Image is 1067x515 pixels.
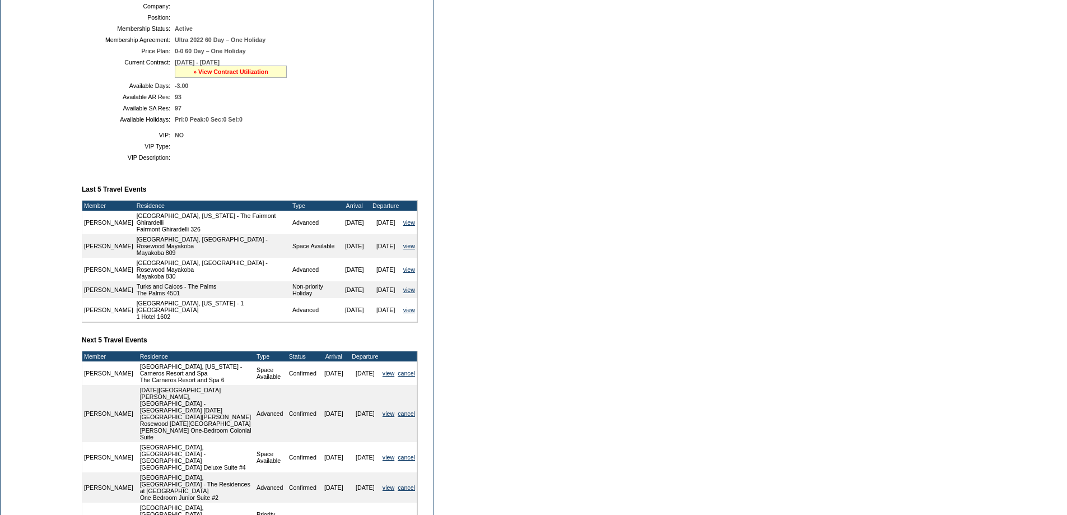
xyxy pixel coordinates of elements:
[175,116,243,123] span: Pri:0 Peak:0 Sec:0 Sel:0
[370,258,402,281] td: [DATE]
[403,307,415,313] a: view
[370,211,402,234] td: [DATE]
[383,484,394,491] a: view
[255,361,287,385] td: Space Available
[287,361,318,385] td: Confirmed
[291,211,339,234] td: Advanced
[82,361,135,385] td: [PERSON_NAME]
[86,48,170,54] td: Price Plan:
[175,59,220,66] span: [DATE] - [DATE]
[86,36,170,43] td: Membership Agreement:
[339,281,370,298] td: [DATE]
[255,385,287,442] td: Advanced
[318,472,350,503] td: [DATE]
[339,201,370,211] td: Arrival
[82,234,135,258] td: [PERSON_NAME]
[138,351,255,361] td: Residence
[82,258,135,281] td: [PERSON_NAME]
[318,351,350,361] td: Arrival
[350,442,381,472] td: [DATE]
[86,154,170,161] td: VIP Description:
[135,234,291,258] td: [GEOGRAPHIC_DATA], [GEOGRAPHIC_DATA] - Rosewood Mayakoba Mayakoba 809
[398,370,415,377] a: cancel
[403,266,415,273] a: view
[86,82,170,89] td: Available Days:
[287,472,318,503] td: Confirmed
[291,201,339,211] td: Type
[135,201,291,211] td: Residence
[370,201,402,211] td: Departure
[350,361,381,385] td: [DATE]
[291,258,339,281] td: Advanced
[175,25,193,32] span: Active
[175,132,184,138] span: NO
[175,48,246,54] span: 0-0 60 Day – One Holiday
[135,258,291,281] td: [GEOGRAPHIC_DATA], [GEOGRAPHIC_DATA] - Rosewood Mayakoba Mayakoba 830
[175,94,181,100] span: 93
[82,298,135,322] td: [PERSON_NAME]
[86,143,170,150] td: VIP Type:
[135,211,291,234] td: [GEOGRAPHIC_DATA], [US_STATE] - The Fairmont Ghirardelli Fairmont Ghirardelli 326
[339,234,370,258] td: [DATE]
[287,442,318,472] td: Confirmed
[350,472,381,503] td: [DATE]
[339,211,370,234] td: [DATE]
[86,59,170,78] td: Current Contract:
[82,472,135,503] td: [PERSON_NAME]
[291,234,339,258] td: Space Available
[291,281,339,298] td: Non-priority Holiday
[255,442,287,472] td: Space Available
[86,14,170,21] td: Position:
[350,351,381,361] td: Departure
[82,281,135,298] td: [PERSON_NAME]
[398,454,415,461] a: cancel
[403,219,415,226] a: view
[135,281,291,298] td: Turks and Caicos - The Palms The Palms 4501
[86,116,170,123] td: Available Holidays:
[370,281,402,298] td: [DATE]
[318,442,350,472] td: [DATE]
[82,201,135,211] td: Member
[398,484,415,491] a: cancel
[86,132,170,138] td: VIP:
[370,298,402,322] td: [DATE]
[138,442,255,472] td: [GEOGRAPHIC_DATA], [GEOGRAPHIC_DATA] - [GEOGRAPHIC_DATA] [GEOGRAPHIC_DATA] Deluxe Suite #4
[175,36,265,43] span: Ultra 2022 60 Day – One Holiday
[86,105,170,112] td: Available SA Res:
[255,472,287,503] td: Advanced
[138,361,255,385] td: [GEOGRAPHIC_DATA], [US_STATE] - Carneros Resort and Spa The Carneros Resort and Spa 6
[287,385,318,442] td: Confirmed
[287,351,318,361] td: Status
[175,105,181,112] span: 97
[86,25,170,32] td: Membership Status:
[403,286,415,293] a: view
[403,243,415,249] a: view
[255,351,287,361] td: Type
[138,472,255,503] td: [GEOGRAPHIC_DATA], [GEOGRAPHIC_DATA] - The Residences at [GEOGRAPHIC_DATA] One Bedroom Junior Sui...
[383,410,394,417] a: view
[135,298,291,322] td: [GEOGRAPHIC_DATA], [US_STATE] - 1 [GEOGRAPHIC_DATA] 1 Hotel 1602
[318,385,350,442] td: [DATE]
[82,336,147,344] b: Next 5 Travel Events
[339,298,370,322] td: [DATE]
[86,3,170,10] td: Company:
[138,385,255,442] td: [DATE][GEOGRAPHIC_DATA][PERSON_NAME], [GEOGRAPHIC_DATA] - [GEOGRAPHIC_DATA] [DATE][GEOGRAPHIC_DAT...
[82,442,135,472] td: [PERSON_NAME]
[383,370,394,377] a: view
[193,68,268,75] a: » View Contract Utilization
[339,258,370,281] td: [DATE]
[398,410,415,417] a: cancel
[82,351,135,361] td: Member
[82,211,135,234] td: [PERSON_NAME]
[291,298,339,322] td: Advanced
[175,82,188,89] span: -3.00
[86,94,170,100] td: Available AR Res:
[370,234,402,258] td: [DATE]
[82,385,135,442] td: [PERSON_NAME]
[350,385,381,442] td: [DATE]
[383,454,394,461] a: view
[318,361,350,385] td: [DATE]
[82,185,146,193] b: Last 5 Travel Events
